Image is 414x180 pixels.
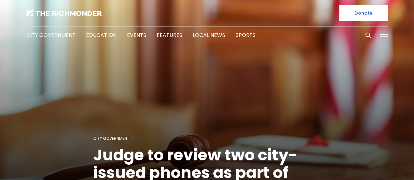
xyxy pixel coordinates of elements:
[27,31,76,39] a: City Government
[157,31,182,39] a: Features
[363,30,373,40] button: Search this site
[339,5,388,21] a: Donate
[236,31,256,39] a: Sports
[27,10,102,16] img: The Richmonder
[93,136,129,141] a: City Government
[86,31,117,39] a: Education
[193,31,225,39] a: Local News
[127,31,146,39] a: Events
[250,148,414,180] iframe: portal-trigger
